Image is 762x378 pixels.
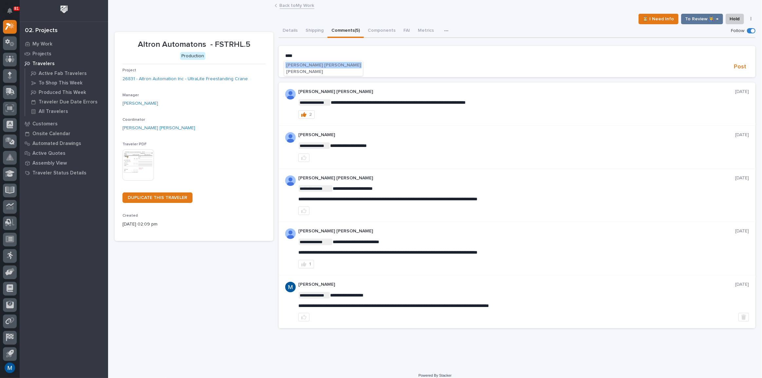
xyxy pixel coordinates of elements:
p: [PERSON_NAME] [298,282,735,287]
span: Coordinator [122,118,145,122]
p: [PERSON_NAME] [298,132,735,138]
p: [DATE] [735,89,749,95]
a: 26831 - Altron Automation Inc - UltraLite Freestanding Crane [122,76,248,82]
span: Project [122,68,136,72]
a: All Travelers [25,107,108,116]
p: [PERSON_NAME] [PERSON_NAME] [298,228,735,234]
button: Post [731,63,749,71]
button: Shipping [302,24,327,38]
p: Traveler Due Date Errors [39,99,98,105]
button: Details [279,24,302,38]
p: [PERSON_NAME] [PERSON_NAME] [298,175,735,181]
span: Traveler PDF [122,142,147,146]
button: Delete post [738,313,749,321]
img: AD_cMMRcK_lR-hunIWE1GUPcUjzJ19X9Uk7D-9skk6qMORDJB_ZroAFOMmnE07bDdh4EHUMJPuIZ72TfOWJm2e1TqCAEecOOP... [285,89,296,99]
button: like this post [298,207,309,215]
p: Traveler Status Details [32,170,86,176]
p: Altron Automatons - FSTRHL.5 [122,40,266,49]
a: [PERSON_NAME] [PERSON_NAME] [122,125,195,132]
a: My Work [20,39,108,49]
span: DUPLICATE THIS TRAVELER [128,195,187,200]
button: Components [364,24,400,38]
p: Active Fab Travelers [39,71,87,77]
a: Traveler Due Date Errors [25,97,108,106]
p: Follow [731,28,744,34]
button: Metrics [414,24,438,38]
p: My Work [32,41,52,47]
a: Produced This Week [25,88,108,97]
p: Travelers [32,61,55,67]
span: Manager [122,93,139,97]
img: AD_cMMRcK_lR-hunIWE1GUPcUjzJ19X9Uk7D-9skk6qMORDJB_ZroAFOMmnE07bDdh4EHUMJPuIZ72TfOWJm2e1TqCAEecOOP... [285,175,296,186]
button: Hold [726,14,744,24]
p: 81 [14,6,19,11]
button: users-avatar [3,361,17,375]
div: 1 [309,262,311,266]
a: Projects [20,49,108,59]
a: To Shop This Week [25,78,108,87]
button: Comments (5) [327,24,364,38]
span: ⏳ I Need Info [643,15,674,23]
img: Workspace Logo [58,3,70,15]
button: like this post [298,153,309,162]
a: Automated Drawings [20,138,108,148]
img: ACg8ocIvjV8JvZpAypjhyiWMpaojd8dqkqUuCyfg92_2FdJdOC49qw=s96-c [285,282,296,292]
div: 2 [309,112,312,117]
p: Customers [32,121,58,127]
p: Produced This Week [39,90,86,96]
img: AD_cMMRcK_lR-hunIWE1GUPcUjzJ19X9Uk7D-9skk6qMORDJB_ZroAFOMmnE07bDdh4EHUMJPuIZ72TfOWJm2e1TqCAEecOOP... [285,228,296,239]
a: Assembly View [20,158,108,168]
button: ⏳ I Need Info [639,14,678,24]
a: Travelers [20,59,108,68]
p: To Shop This Week [39,80,83,86]
a: DUPLICATE THIS TRAVELER [122,192,193,203]
span: [PERSON_NAME] [286,69,323,74]
span: To Review 👨‍🏭 → [685,15,719,23]
div: Notifications81 [8,8,17,18]
img: ALV-UjW1D-ML-FnCt4FgU8x4S79KJqwX3TQHk7UYGtoy9jV5yY8fpjVEvRQNbvDwvk-GQ6vc8cB5lOH07uFCwEYx9Ysx_wxRe... [285,132,296,143]
p: Automated Drawings [32,141,81,147]
button: FAI [400,24,414,38]
p: [DATE] [735,175,749,181]
a: Onsite Calendar [20,129,108,138]
p: [DATE] [735,282,749,287]
a: Active Quotes [20,148,108,158]
a: Active Fab Travelers [25,69,108,78]
p: [DATE] 02:09 pm [122,221,266,228]
button: 1 [298,260,314,268]
span: Created [122,214,138,218]
button: like this post [298,313,309,321]
p: [PERSON_NAME] [PERSON_NAME] [298,89,735,95]
a: Powered By Stacker [418,373,452,377]
a: Back toMy Work [280,1,314,9]
a: [PERSON_NAME] [122,100,158,107]
a: Customers [20,119,108,129]
p: Active Quotes [32,151,65,156]
span: [PERSON_NAME] [PERSON_NAME] [286,63,361,67]
button: 2 [298,110,315,119]
p: [DATE] [735,132,749,138]
p: All Travelers [39,109,68,115]
button: [PERSON_NAME] [285,68,324,75]
button: [PERSON_NAME] [PERSON_NAME] [285,62,362,68]
p: Onsite Calendar [32,131,70,137]
button: Notifications [3,4,17,18]
p: Projects [32,51,51,57]
a: Traveler Status Details [20,168,108,178]
button: To Review 👨‍🏭 → [681,14,723,24]
div: Production [180,52,205,60]
span: Post [734,63,746,71]
span: Hold [730,15,740,23]
p: Assembly View [32,160,67,166]
p: [DATE] [735,228,749,234]
div: 02. Projects [25,27,58,34]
